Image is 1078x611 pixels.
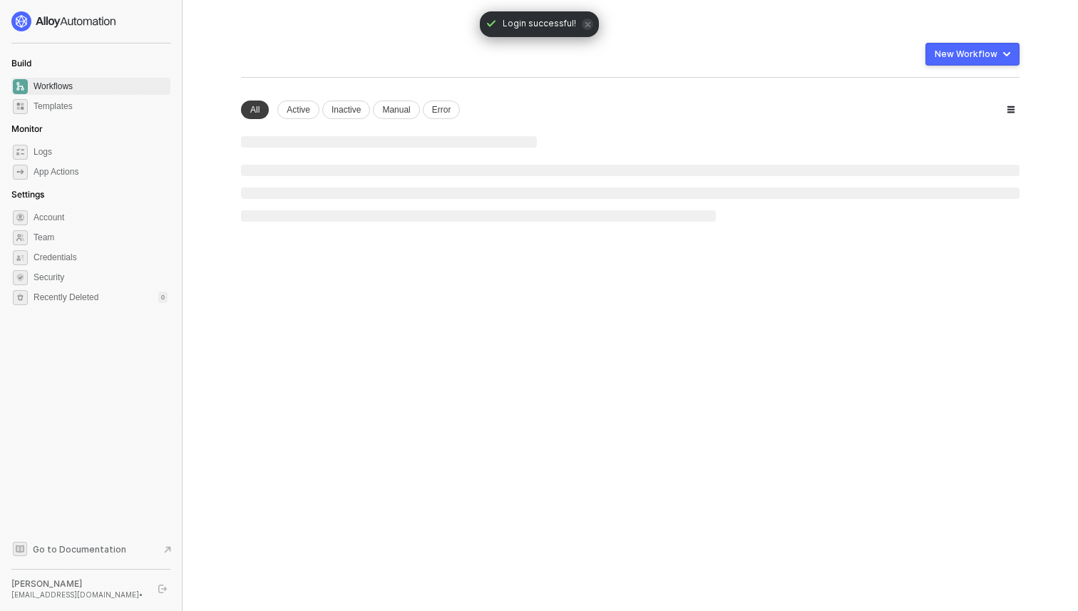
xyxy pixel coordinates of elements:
span: Account [34,209,168,226]
span: icon-logs [13,145,28,160]
span: credentials [13,250,28,265]
span: icon-check [486,18,497,29]
span: dashboard [13,79,28,94]
div: Manual [373,101,419,119]
span: Go to Documentation [33,543,126,555]
div: New Workflow [935,48,997,60]
span: Credentials [34,249,168,266]
span: Workflows [34,78,168,95]
span: Security [34,269,168,286]
span: Monitor [11,123,43,134]
div: [EMAIL_ADDRESS][DOMAIN_NAME] • [11,590,145,600]
div: Error [423,101,461,119]
span: icon-app-actions [13,165,28,180]
span: Recently Deleted [34,292,98,304]
div: [PERSON_NAME] [11,578,145,590]
div: All [241,101,269,119]
span: Login successful! [503,17,576,31]
div: App Actions [34,166,78,178]
span: Templates [34,98,168,115]
span: settings [13,290,28,305]
span: security [13,270,28,285]
div: Inactive [322,101,370,119]
span: document-arrow [160,543,175,557]
span: Logs [34,143,168,160]
button: New Workflow [925,43,1020,66]
div: Active [277,101,319,119]
span: icon-close [582,19,593,30]
span: Team [34,229,168,246]
span: logout [158,585,167,593]
a: Knowledge Base [11,540,171,558]
div: 0 [158,292,168,303]
span: Settings [11,189,44,200]
a: logo [11,11,170,31]
span: settings [13,210,28,225]
span: documentation [13,542,27,556]
span: team [13,230,28,245]
span: marketplace [13,99,28,114]
img: logo [11,11,117,31]
span: Build [11,58,31,68]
